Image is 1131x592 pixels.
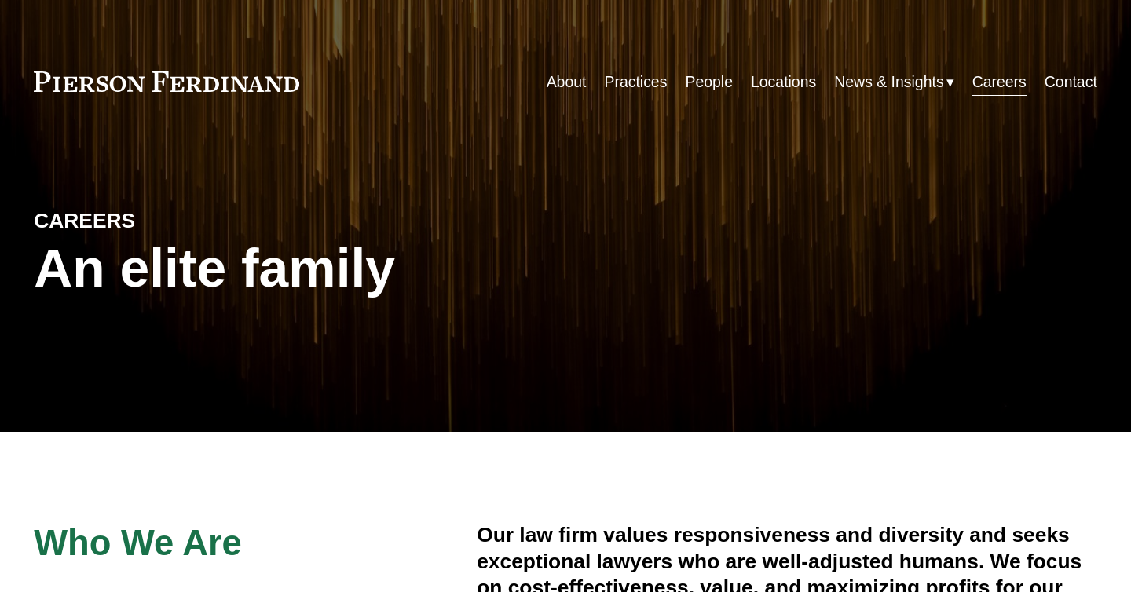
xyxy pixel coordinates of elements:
a: Careers [972,67,1027,97]
a: Contact [1045,67,1097,97]
a: People [685,67,733,97]
h4: CAREERS [34,208,299,234]
a: Practices [604,67,667,97]
a: About [547,67,587,97]
h1: An elite family [34,238,565,299]
a: Locations [751,67,816,97]
span: Who We Are [34,523,242,563]
span: News & Insights [834,68,943,96]
a: folder dropdown [834,67,953,97]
